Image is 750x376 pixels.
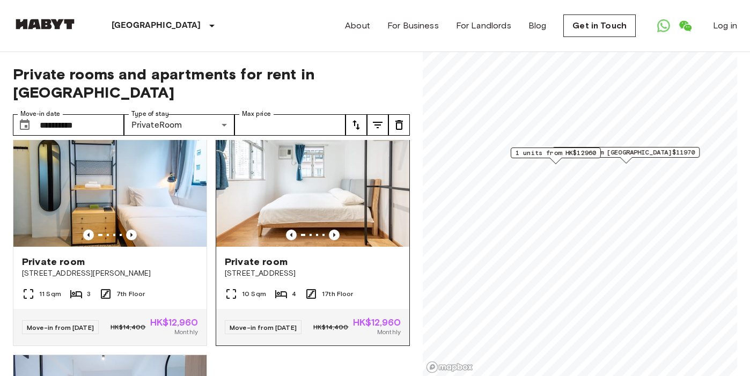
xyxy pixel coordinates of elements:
[528,19,547,32] a: Blog
[13,65,410,101] span: Private rooms and apartments for rent in [GEOGRAPHIC_DATA]
[345,19,370,32] a: About
[345,114,367,136] button: tune
[322,289,354,299] span: 17th Floor
[230,323,297,331] span: Move-in from [DATE]
[13,117,207,346] a: Marketing picture of unit HK-01-046-007-01Previous imagePrevious imagePrivate room[STREET_ADDRESS...
[112,19,201,32] p: [GEOGRAPHIC_DATA]
[27,323,94,331] span: Move-in from [DATE]
[367,114,388,136] button: tune
[552,147,700,164] div: Map marker
[242,109,271,119] label: Max price
[456,19,511,32] a: For Landlords
[377,327,401,337] span: Monthly
[225,255,288,268] span: Private room
[13,118,207,247] img: Marketing picture of unit HK-01-046-007-01
[353,318,401,327] span: HK$12,960
[87,289,91,299] span: 3
[557,148,695,157] span: 2 units from [GEOGRAPHIC_DATA]$11970
[124,114,235,136] div: PrivateRoom
[387,19,439,32] a: For Business
[426,361,473,373] a: Mapbox logo
[225,268,401,279] span: [STREET_ADDRESS]
[292,289,296,299] span: 4
[286,230,297,240] button: Previous image
[242,289,266,299] span: 10 Sqm
[174,327,198,337] span: Monthly
[388,114,410,136] button: tune
[313,322,348,332] span: HK$14,400
[22,268,198,279] span: [STREET_ADDRESS][PERSON_NAME]
[83,230,94,240] button: Previous image
[131,109,169,119] label: Type of stay
[13,19,77,30] img: Habyt
[111,322,145,332] span: HK$14,400
[511,148,601,164] div: Map marker
[563,14,636,37] a: Get in Touch
[150,318,198,327] span: HK$12,960
[116,289,145,299] span: 7th Floor
[653,15,674,36] a: Open WhatsApp
[516,148,596,158] span: 1 units from HK$12960
[329,230,340,240] button: Previous image
[22,255,85,268] span: Private room
[126,230,137,240] button: Previous image
[216,118,409,247] img: Marketing picture of unit HK-01-027-001-01
[674,15,696,36] a: Open WeChat
[216,117,410,346] a: Marketing picture of unit HK-01-027-001-01Previous imagePrevious imagePrivate room[STREET_ADDRESS...
[713,19,737,32] a: Log in
[14,114,35,136] button: Choose date, selected date is 7 Oct 2025
[39,289,61,299] span: 11 Sqm
[20,109,60,119] label: Move-in date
